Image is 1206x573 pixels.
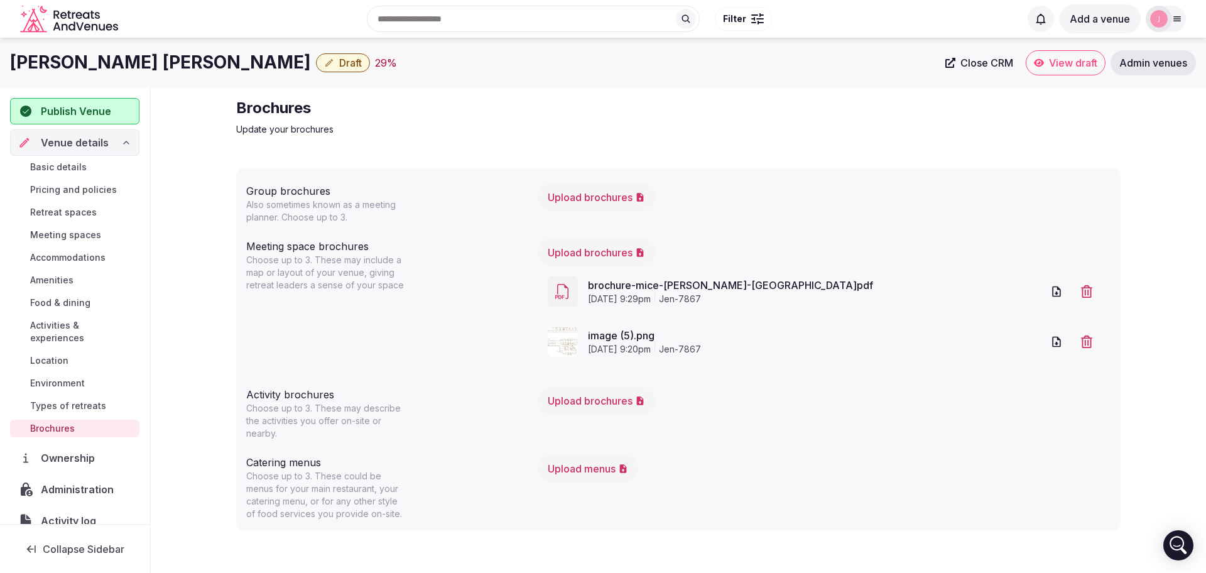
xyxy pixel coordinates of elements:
[30,319,134,344] span: Activities & experiences
[236,123,658,136] p: Update your brochures
[41,513,101,528] span: Activity log
[10,226,139,244] a: Meeting spaces
[375,55,397,70] div: 29 %
[246,178,528,199] div: Group brochures
[588,278,1043,293] a: brochure-mice-[PERSON_NAME]-[GEOGRAPHIC_DATA]pdf
[1163,530,1193,560] div: Open Intercom Messenger
[375,55,397,70] button: 29%
[10,476,139,503] a: Administration
[246,382,528,402] div: Activity brochures
[938,50,1021,75] a: Close CRM
[30,251,106,264] span: Accommodations
[10,508,139,534] a: Activity log
[1059,4,1141,33] button: Add a venue
[659,293,701,305] span: jen-7867
[10,158,139,176] a: Basic details
[1026,50,1105,75] a: View draft
[30,161,87,173] span: Basic details
[30,229,101,241] span: Meeting spaces
[538,239,655,266] button: Upload brochures
[10,374,139,392] a: Environment
[30,297,90,309] span: Food & dining
[41,482,119,497] span: Administration
[41,450,100,466] span: Ownership
[10,98,139,124] button: Publish Venue
[30,354,68,367] span: Location
[10,420,139,437] a: Brochures
[1119,57,1187,69] span: Admin venues
[236,98,658,118] h2: Brochures
[10,535,139,563] button: Collapse Sidebar
[10,317,139,347] a: Activities & experiences
[41,104,111,119] span: Publish Venue
[588,293,651,305] span: [DATE] 9:29pm
[1059,13,1141,25] a: Add a venue
[246,199,407,224] p: Also sometimes known as a meeting planner. Choose up to 3.
[960,57,1013,69] span: Close CRM
[10,352,139,369] a: Location
[30,400,106,412] span: Types of retreats
[339,57,362,69] span: Draft
[10,50,311,75] h1: [PERSON_NAME] [PERSON_NAME]
[41,135,109,150] span: Venue details
[246,234,528,254] div: Meeting space brochures
[246,470,407,520] p: Choose up to 3. These could be menus for your main restaurant, your catering menu, or for any oth...
[316,53,370,72] button: Draft
[723,13,746,25] span: Filter
[1150,10,1168,28] img: jen-7867
[30,377,85,390] span: Environment
[10,271,139,289] a: Amenities
[715,7,772,31] button: Filter
[30,274,73,286] span: Amenities
[588,343,651,356] span: [DATE] 9:20pm
[10,294,139,312] a: Food & dining
[548,327,578,357] img: image (5).png
[20,5,121,33] a: Visit the homepage
[30,206,97,219] span: Retreat spaces
[1111,50,1196,75] a: Admin venues
[10,445,139,471] a: Ownership
[246,254,407,292] p: Choose up to 3. These may include a map or layout of your venue, giving retreat leaders a sense o...
[538,183,655,211] button: Upload brochures
[538,455,638,483] button: Upload menus
[588,328,1043,343] a: image (5).png
[20,5,121,33] svg: Retreats and Venues company logo
[538,387,655,415] button: Upload brochures
[10,181,139,199] a: Pricing and policies
[10,249,139,266] a: Accommodations
[246,402,407,440] p: Choose up to 3. These may describe the activities you offer on-site or nearby.
[43,543,124,555] span: Collapse Sidebar
[10,397,139,415] a: Types of retreats
[30,422,75,435] span: Brochures
[246,450,528,470] div: Catering menus
[30,183,117,196] span: Pricing and policies
[1049,57,1097,69] span: View draft
[10,204,139,221] a: Retreat spaces
[659,343,701,356] span: jen-7867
